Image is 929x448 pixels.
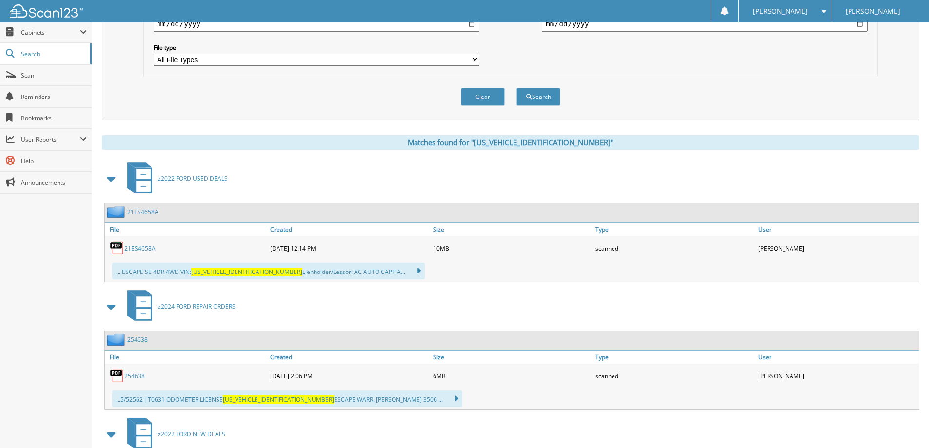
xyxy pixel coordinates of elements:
[112,390,462,407] div: ...5/52562 |T0631 ODOMETER LICENSE ESCAPE WARR. [PERSON_NAME] 3506 ...
[593,366,756,386] div: scanned
[110,369,124,383] img: PDF.png
[593,238,756,258] div: scanned
[158,175,228,183] span: z2022 FORD USED DEALS
[10,4,83,18] img: scan123-logo-white.svg
[542,16,868,32] input: end
[158,430,225,438] span: z2022 FORD NEW DEALS
[124,372,145,380] a: 254638
[158,302,236,311] span: z2024 FORD REPAIR ORDERS
[431,223,593,236] a: Size
[110,241,124,255] img: PDF.png
[21,114,87,122] span: Bookmarks
[223,395,334,404] span: [US_VEHICLE_IDENTIFICATION_NUMBER]
[21,178,87,187] span: Announcements
[268,366,431,386] div: [DATE] 2:06 PM
[756,366,919,386] div: [PERSON_NAME]
[880,401,929,448] iframe: Chat Widget
[112,263,425,279] div: ... ESCAPE SE 4DR 4WD VIN: Lienholder/Lessor: AC AUTO CAPITA...
[21,71,87,79] span: Scan
[268,351,431,364] a: Created
[756,238,919,258] div: [PERSON_NAME]
[107,206,127,218] img: folder2.png
[21,28,80,37] span: Cabinets
[21,50,85,58] span: Search
[124,244,156,253] a: 21ES4658A
[431,366,593,386] div: 6MB
[593,351,756,364] a: Type
[154,43,479,52] label: File type
[121,159,228,198] a: z2022 FORD USED DEALS
[593,223,756,236] a: Type
[127,335,148,344] a: 254638
[756,351,919,364] a: User
[191,268,302,276] span: [US_VEHICLE_IDENTIFICATION_NUMBER]
[154,16,479,32] input: start
[753,8,808,14] span: [PERSON_NAME]
[431,238,593,258] div: 10MB
[21,93,87,101] span: Reminders
[107,333,127,346] img: folder2.png
[756,223,919,236] a: User
[102,135,919,150] div: Matches found for "[US_VEHICLE_IDENTIFICATION_NUMBER]"
[21,157,87,165] span: Help
[431,351,593,364] a: Size
[516,88,560,106] button: Search
[105,351,268,364] a: File
[21,136,80,144] span: User Reports
[846,8,900,14] span: [PERSON_NAME]
[121,287,236,326] a: z2024 FORD REPAIR ORDERS
[268,238,431,258] div: [DATE] 12:14 PM
[105,223,268,236] a: File
[268,223,431,236] a: Created
[127,208,158,216] a: 21ES4658A
[461,88,505,106] button: Clear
